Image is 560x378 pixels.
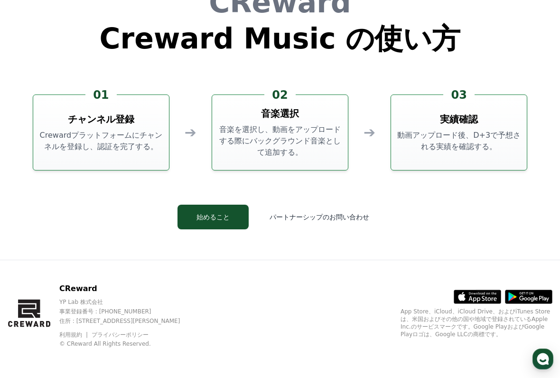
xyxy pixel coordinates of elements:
a: Settings [373,351,557,375]
a: プライバシーポリシー [92,331,149,338]
div: 01 [85,87,116,103]
p: 住所 : [STREET_ADDRESS][PERSON_NAME] [59,317,196,325]
div: 03 [443,87,474,103]
span: Home [86,366,104,374]
span: Messages [265,366,295,374]
h3: 音楽選択 [261,107,299,120]
p: 事業登録番号 : [PHONE_NUMBER] [59,308,196,315]
a: Home [3,351,187,375]
p: App Store、iCloud、iCloud Drive、およびiTunes Storeは、米国およびその他の国や地域で登録されているApple Inc.のサービスマークです。Google P... [401,308,552,338]
h3: 実績確認 [440,113,478,126]
span: Settings [452,366,477,374]
h1: Creward Music の使い方 [100,24,461,53]
a: 利用規約 [59,331,89,338]
a: Messages [187,351,372,375]
div: 02 [264,87,295,103]
button: 始めること [177,205,249,229]
p: CReward [59,283,196,294]
button: パートナーシップのお問い合わせ [256,205,383,229]
p: © CReward All Rights Reserved. [59,340,196,348]
div: ➔ [185,124,196,141]
p: Crewardプラットフォームにチャンネルを登録し、認証を完了する。 [37,130,165,152]
p: YP Lab 株式会社 [59,298,196,306]
div: ➔ [364,124,375,141]
p: 音楽を選択し、動画をアップロードする際にバックグラウンド音楽として追加する。 [216,124,344,158]
h3: チャンネル登録 [68,113,134,126]
p: 動画アップロード後、D+3で予想される実績を確認する。 [395,130,523,152]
